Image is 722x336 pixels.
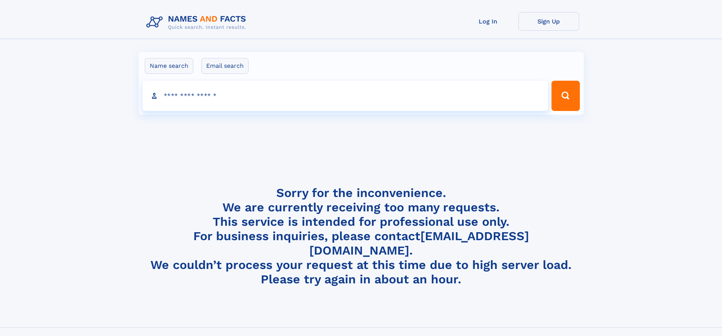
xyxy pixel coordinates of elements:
[143,81,548,111] input: search input
[309,229,529,258] a: [EMAIL_ADDRESS][DOMAIN_NAME]
[145,58,193,74] label: Name search
[551,81,579,111] button: Search Button
[458,12,518,31] a: Log In
[201,58,249,74] label: Email search
[143,12,252,33] img: Logo Names and Facts
[518,12,579,31] a: Sign Up
[143,186,579,287] h4: Sorry for the inconvenience. We are currently receiving too many requests. This service is intend...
